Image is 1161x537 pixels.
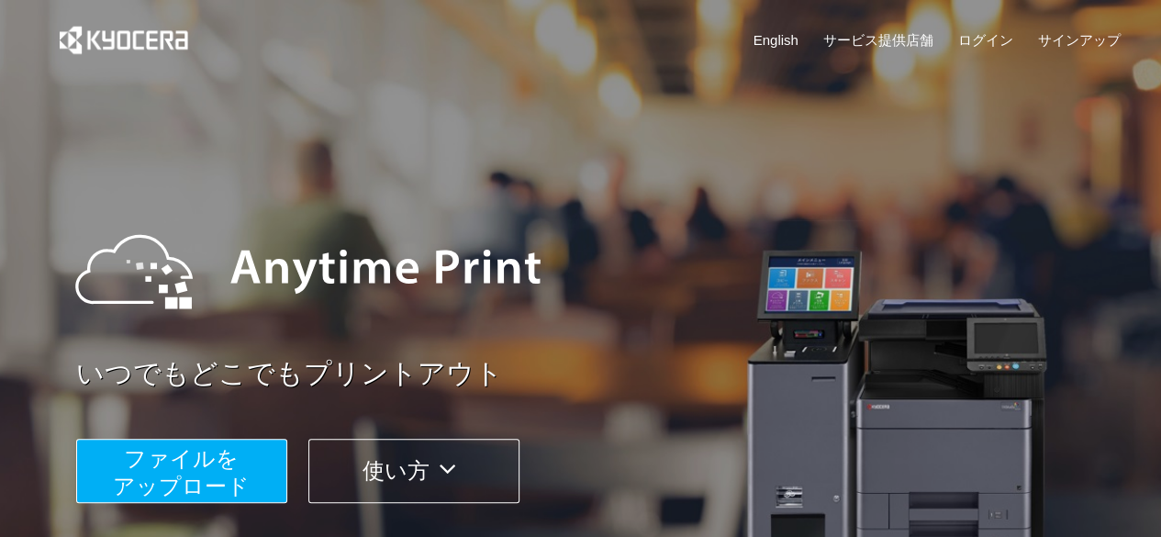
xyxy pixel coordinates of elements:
[76,439,287,503] button: ファイルを​​アップロード
[113,446,250,498] span: ファイルを ​​アップロード
[754,30,798,50] a: English
[1037,30,1120,50] a: サインアップ
[308,439,519,503] button: 使い方
[958,30,1013,50] a: ログイン
[76,354,1132,394] a: いつでもどこでもプリントアウト
[823,30,933,50] a: サービス提供店舗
